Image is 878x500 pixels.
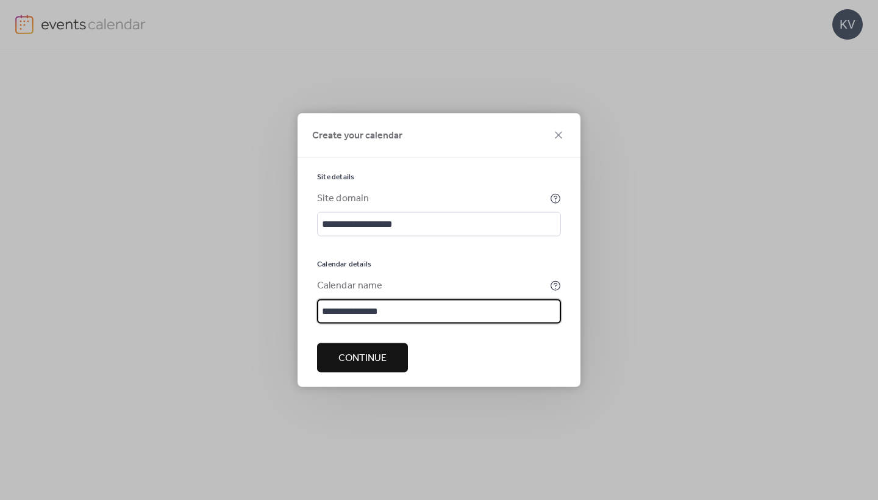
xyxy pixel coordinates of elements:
span: Continue [338,351,387,366]
div: Calendar name [317,279,548,293]
span: Calendar details [317,260,371,270]
div: Site domain [317,191,548,206]
span: Site details [317,173,354,182]
span: Create your calendar [312,129,402,143]
button: Continue [317,343,408,373]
